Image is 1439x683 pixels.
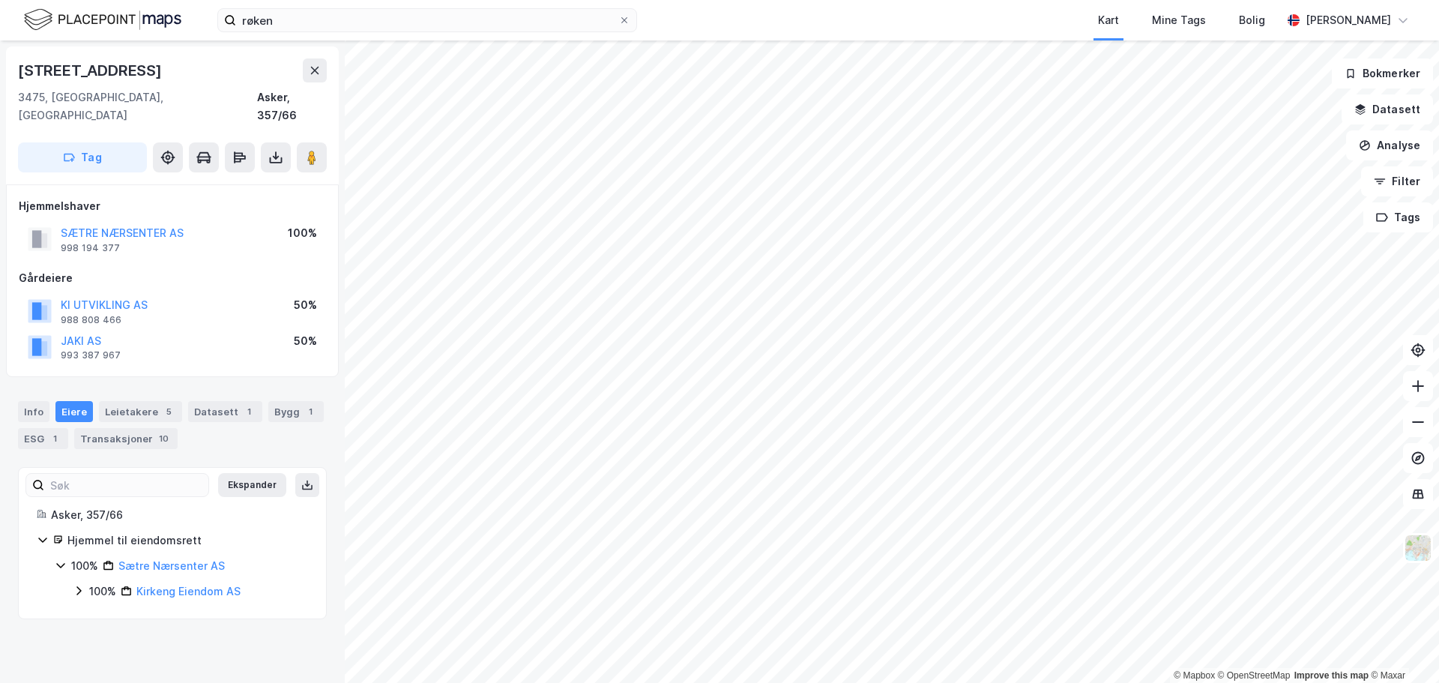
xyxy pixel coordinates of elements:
div: Bygg [268,401,324,422]
button: Bokmerker [1332,58,1433,88]
div: 1 [47,431,62,446]
div: Mine Tags [1152,11,1206,29]
iframe: Chat Widget [1364,611,1439,683]
div: Kart [1098,11,1119,29]
div: [STREET_ADDRESS] [18,58,165,82]
div: 998 194 377 [61,242,120,254]
div: Leietakere [99,401,182,422]
button: Filter [1361,166,1433,196]
div: ESG [18,428,68,449]
div: Transaksjoner [74,428,178,449]
div: Hjemmelshaver [19,197,326,215]
div: 5 [161,404,176,419]
button: Tag [18,142,147,172]
div: 988 808 466 [61,314,121,326]
img: Z [1404,534,1432,562]
div: 1 [303,404,318,419]
div: 3475, [GEOGRAPHIC_DATA], [GEOGRAPHIC_DATA] [18,88,257,124]
a: Improve this map [1294,670,1369,681]
div: Bolig [1239,11,1265,29]
div: Asker, 357/66 [257,88,327,124]
div: 100% [71,557,98,575]
button: Analyse [1346,130,1433,160]
button: Datasett [1342,94,1433,124]
button: Tags [1363,202,1433,232]
div: Eiere [55,401,93,422]
input: Søk [44,474,208,496]
a: Mapbox [1174,670,1215,681]
div: 993 387 967 [61,349,121,361]
button: Ekspander [218,473,286,497]
div: Hjemmel til eiendomsrett [67,532,308,550]
div: [PERSON_NAME] [1306,11,1391,29]
div: 50% [294,296,317,314]
a: Kirkeng Eiendom AS [136,585,241,598]
div: 10 [156,431,172,446]
div: 1 [241,404,256,419]
div: Gårdeiere [19,269,326,287]
img: logo.f888ab2527a4732fd821a326f86c7f29.svg [24,7,181,33]
a: Sætre Nærsenter AS [118,559,225,572]
div: 50% [294,332,317,350]
div: Asker, 357/66 [51,506,308,524]
a: OpenStreetMap [1218,670,1291,681]
input: Søk på adresse, matrikkel, gårdeiere, leietakere eller personer [236,9,618,31]
div: 100% [288,224,317,242]
div: Info [18,401,49,422]
div: Datasett [188,401,262,422]
div: 100% [89,583,116,601]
